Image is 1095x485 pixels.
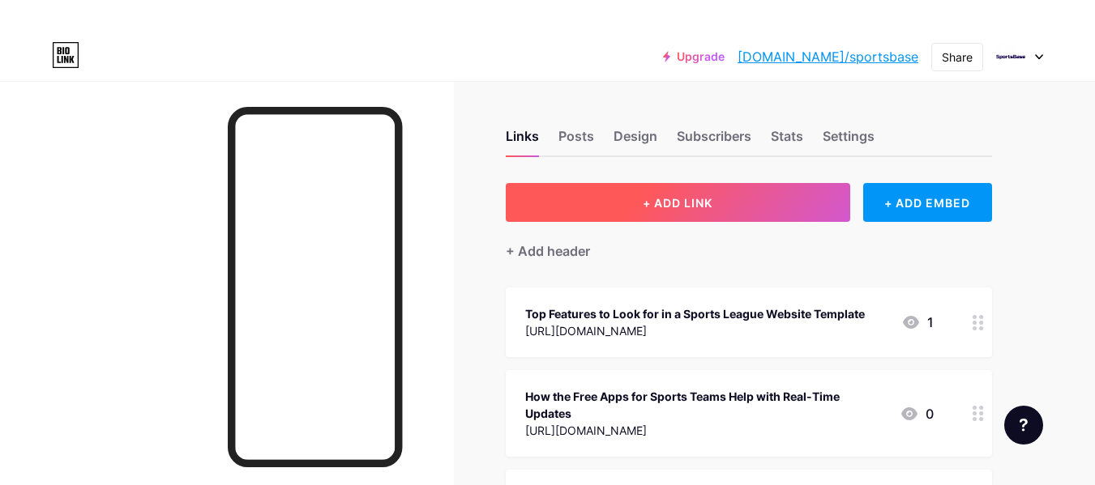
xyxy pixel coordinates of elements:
[771,126,803,155] div: Stats
[506,126,539,155] div: Links
[643,196,712,210] span: + ADD LINK
[525,322,865,339] div: [URL][DOMAIN_NAME]
[900,404,934,423] div: 0
[823,126,875,155] div: Settings
[901,313,934,332] div: 1
[863,183,992,222] div: + ADD EMBED
[995,41,1026,72] img: Sports Base
[525,305,865,322] div: Top Features to Look for in a Sports League Website Template
[525,388,887,422] div: How the Free Apps for Sports Teams Help with Real-Time Updates
[506,183,850,222] button: + ADD LINK
[525,422,887,439] div: [URL][DOMAIN_NAME]
[663,50,725,63] a: Upgrade
[558,126,594,155] div: Posts
[738,47,918,66] a: [DOMAIN_NAME]/sportsbase
[677,126,751,155] div: Subscribers
[614,126,657,155] div: Design
[506,241,590,261] div: + Add header
[942,49,973,66] div: Share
